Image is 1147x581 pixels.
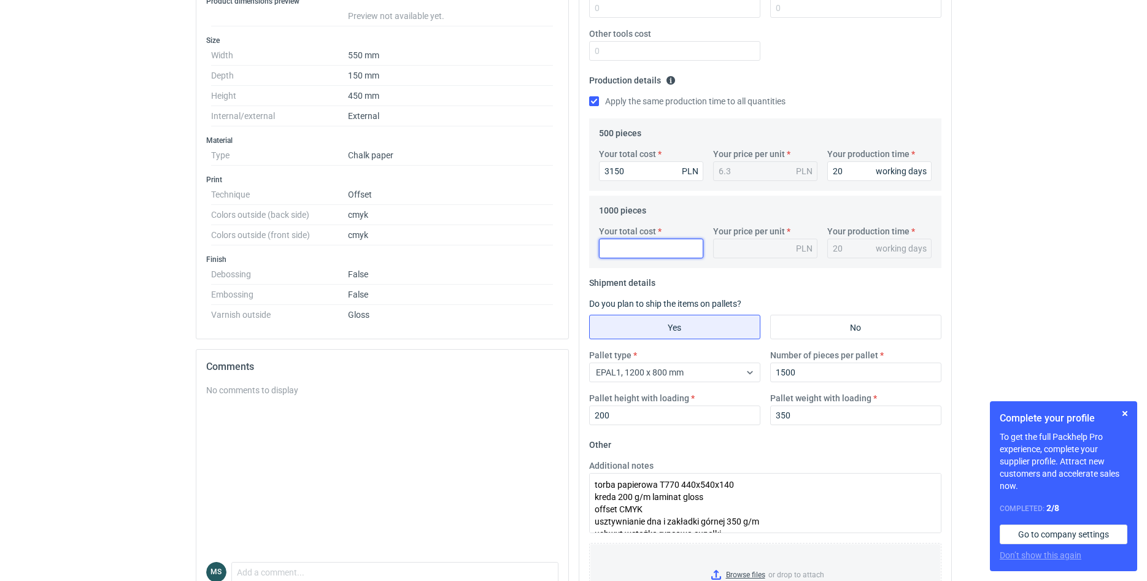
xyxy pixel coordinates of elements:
[348,185,554,205] dd: Offset
[206,36,558,45] h3: Size
[211,285,348,305] dt: Embossing
[596,367,684,377] span: EPAL1, 1200 x 800 mm
[348,11,444,21] span: Preview not available yet.
[770,315,941,339] label: No
[589,460,654,472] label: Additional notes
[348,264,554,285] dd: False
[713,225,785,237] label: Your price per unit
[211,305,348,320] dt: Varnish outside
[770,363,941,382] input: 0
[589,349,631,361] label: Pallet type
[206,384,558,396] div: No comments to display
[770,349,878,361] label: Number of pieces per pallet
[211,86,348,106] dt: Height
[589,392,689,404] label: Pallet height with loading
[211,185,348,205] dt: Technique
[770,406,941,425] input: 0
[770,392,871,404] label: Pallet weight with loading
[206,360,558,374] h2: Comments
[876,165,927,177] div: working days
[211,145,348,166] dt: Type
[599,225,656,237] label: Your total cost
[713,148,785,160] label: Your price per unit
[348,205,554,225] dd: cmyk
[589,28,651,40] label: Other tools cost
[211,66,348,86] dt: Depth
[589,406,760,425] input: 0
[599,123,641,138] legend: 500 pieces
[1000,549,1081,561] button: Don’t show this again
[599,148,656,160] label: Your total cost
[348,66,554,86] dd: 150 mm
[1000,525,1127,544] a: Go to company settings
[599,161,703,181] input: 0
[348,145,554,166] dd: Chalk paper
[796,242,813,255] div: PLN
[827,161,932,181] input: 0
[599,201,646,215] legend: 1000 pieces
[796,165,813,177] div: PLN
[589,41,760,61] input: 0
[682,165,698,177] div: PLN
[1000,411,1127,426] h1: Complete your profile
[348,106,554,126] dd: External
[348,225,554,245] dd: cmyk
[589,315,760,339] label: Yes
[589,435,611,450] legend: Other
[827,225,909,237] label: Your production time
[1118,406,1132,421] button: Skip for now
[1000,502,1127,515] div: Completed:
[1046,503,1059,513] strong: 2 / 8
[348,45,554,66] dd: 550 mm
[206,255,558,264] h3: Finish
[589,473,941,533] textarea: torba papierowa T770 440x540x140 kreda 200 g/m laminat gloss offset CMYK usztywnianie dna i zakła...
[876,242,927,255] div: working days
[206,175,558,185] h3: Print
[589,71,676,85] legend: Production details
[827,148,909,160] label: Your production time
[589,299,741,309] label: Do you plan to ship the items on pallets?
[589,273,655,288] legend: Shipment details
[211,45,348,66] dt: Width
[348,86,554,106] dd: 450 mm
[211,225,348,245] dt: Colors outside (front side)
[348,285,554,305] dd: False
[211,264,348,285] dt: Debossing
[1000,431,1127,492] p: To get the full Packhelp Pro experience, complete your supplier profile. Attract new customers an...
[206,136,558,145] h3: Material
[348,305,554,320] dd: Gloss
[211,205,348,225] dt: Colors outside (back side)
[211,106,348,126] dt: Internal/external
[589,95,786,107] label: Apply the same production time to all quantities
